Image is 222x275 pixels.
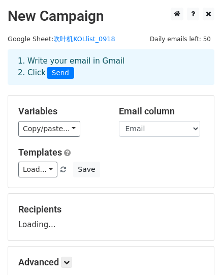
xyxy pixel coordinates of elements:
h2: New Campaign [8,8,214,25]
a: 吹叶机KOLlist_0918 [53,35,115,43]
a: Templates [18,147,62,158]
a: Load... [18,162,57,177]
div: Loading... [18,204,204,230]
a: Copy/paste... [18,121,80,137]
button: Save [73,162,100,177]
h5: Advanced [18,257,204,268]
small: Google Sheet: [8,35,115,43]
a: Daily emails left: 50 [146,35,214,43]
span: Send [47,67,74,79]
h5: Variables [18,106,104,117]
h5: Email column [119,106,204,117]
span: Daily emails left: 50 [146,34,214,45]
h5: Recipients [18,204,204,215]
div: 1. Write your email in Gmail 2. Click [10,55,212,79]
